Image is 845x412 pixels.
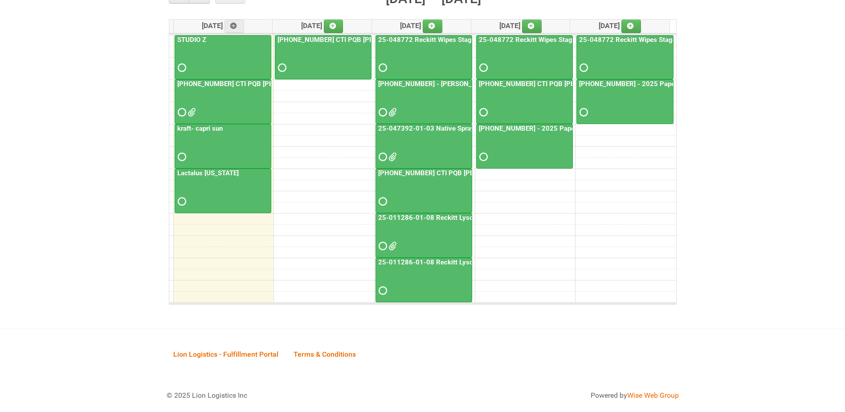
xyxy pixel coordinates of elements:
[376,169,584,177] a: [PHONE_NUMBER] CTI PQB [PERSON_NAME] Real US - blinding day
[423,20,442,33] a: Add an event
[379,109,385,115] span: Requested
[376,80,533,88] a: [PHONE_NUMBER] - [PERSON_NAME] UFC CUT US
[379,243,385,249] span: Requested
[178,154,184,160] span: Requested
[621,20,641,33] a: Add an event
[477,124,675,132] a: [PHONE_NUMBER] - 2025 Paper Towel Landscape - Packing Day
[576,35,674,80] a: 25-048772 Reckitt Wipes Stage 4 - blinding/labeling day
[276,36,484,44] a: [PHONE_NUMBER] CTI PQB [PERSON_NAME] Real US - blinding day
[188,109,194,115] span: Front Label KRAFT batch 2 (02.26.26) - code AZ05 use 2nd.docx Front Label KRAFT batch 2 (02.26.26...
[479,109,486,115] span: Requested
[499,21,542,30] span: [DATE]
[376,258,472,302] a: 25-011286-01-08 Reckitt Lysol Laundry Scented - photos for QC
[376,213,472,258] a: 25-011286-01-08 Reckitt Lysol Laundry Scented
[301,21,343,30] span: [DATE]
[577,80,776,88] a: [PHONE_NUMBER] - 2025 Paper Towel Landscape - Packing Day
[175,124,271,169] a: kraft- capri sun
[175,35,271,80] a: STUDIO Z
[175,169,271,213] a: Lactalus [US_STATE]
[160,383,418,408] div: © 2025 Lion Logistics Inc
[175,79,271,124] a: [PHONE_NUMBER] CTI PQB [PERSON_NAME] Real US - blinding day
[388,109,395,115] span: 25-061653-01 Kiehl's UFC InnoCPT Mailing Letter-V1.pdf LPF.xlsx JNF.DOC MDN (2).xlsx MDN.xlsx
[479,154,486,160] span: Requested
[477,36,652,44] a: 25-048772 Reckitt Wipes Stage 4 - blinding/labeling day
[376,36,551,44] a: 25-048772 Reckitt Wipes Stage 4 - blinding/labeling day
[176,169,241,177] a: Lactalus [US_STATE]
[176,124,225,132] a: kraft- capri sun
[434,390,679,401] div: Powered by
[376,214,528,222] a: 25-011286-01-08 Reckitt Lysol Laundry Scented
[577,36,752,44] a: 25-048772 Reckitt Wipes Stage 4 - blinding/labeling day
[580,109,586,115] span: Requested
[522,20,542,33] a: Add an event
[479,65,486,71] span: Requested
[599,21,641,30] span: [DATE]
[627,391,679,400] a: Wise Web Group
[376,79,472,124] a: [PHONE_NUMBER] - [PERSON_NAME] UFC CUT US
[379,288,385,294] span: Requested
[580,65,586,71] span: Requested
[275,35,371,80] a: [PHONE_NUMBER] CTI PQB [PERSON_NAME] Real US - blinding day
[379,154,385,160] span: Requested
[379,65,385,71] span: Requested
[376,124,526,132] a: 25-047392-01-03 Native Spray Rapid Response
[324,20,343,33] a: Add an event
[178,65,184,71] span: Requested
[178,109,184,115] span: Requested
[287,340,363,368] a: Terms & Conditions
[576,79,674,124] a: [PHONE_NUMBER] - 2025 Paper Towel Landscape - Packing Day
[376,258,575,266] a: 25-011286-01-08 Reckitt Lysol Laundry Scented - photos for QC
[400,21,442,30] span: [DATE]
[376,124,472,169] a: 25-047392-01-03 Native Spray Rapid Response
[167,340,285,368] a: Lion Logistics - Fulfillment Portal
[278,65,284,71] span: Requested
[225,20,244,33] a: Add an event
[176,80,384,88] a: [PHONE_NUMBER] CTI PQB [PERSON_NAME] Real US - blinding day
[173,350,278,358] span: Lion Logistics - Fulfillment Portal
[176,36,208,44] a: STUDIO Z
[379,198,385,205] span: Requested
[388,154,395,160] span: 25-047392-01-03 - LPF.xlsx 25-047392-01 Native Spray.pdf 25-047392-01-03 JNF.DOC 25-047392-01-03 ...
[294,350,356,358] span: Terms & Conditions
[476,35,573,80] a: 25-048772 Reckitt Wipes Stage 4 - blinding/labeling day
[376,169,472,213] a: [PHONE_NUMBER] CTI PQB [PERSON_NAME] Real US - blinding day
[476,124,573,169] a: [PHONE_NUMBER] - 2025 Paper Towel Landscape - Packing Day
[376,35,472,80] a: 25-048772 Reckitt Wipes Stage 4 - blinding/labeling day
[476,79,573,124] a: [PHONE_NUMBER] CTI PQB [PERSON_NAME] Real US - blinding day
[388,243,395,249] span: 25-011286-01-08 Reckitt Lysol Laundry Scented - Lion.xlsx 25-011286-01-08 Reckitt Lysol Laundry S...
[477,80,685,88] a: [PHONE_NUMBER] CTI PQB [PERSON_NAME] Real US - blinding day
[202,21,244,30] span: [DATE]
[178,198,184,205] span: Requested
